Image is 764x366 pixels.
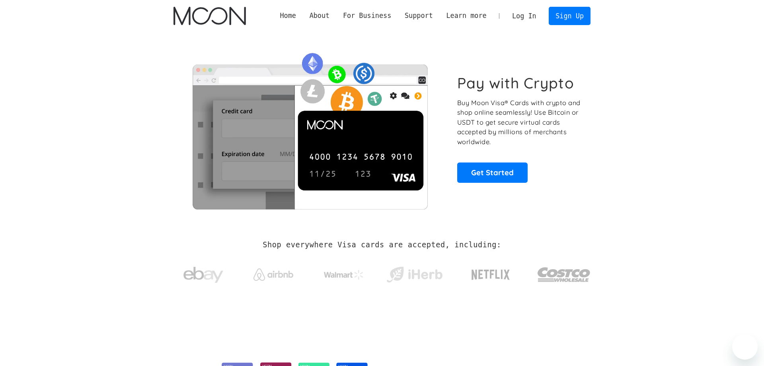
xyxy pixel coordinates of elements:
[537,260,591,290] img: Costco
[440,11,493,21] div: Learn more
[314,262,374,284] a: Walmart
[457,162,528,182] a: Get Started
[732,334,758,360] iframe: Schaltfläche zum Öffnen des Messaging-Fensters
[505,7,543,25] a: Log In
[343,11,391,21] div: For Business
[310,11,330,21] div: About
[253,268,293,281] img: Airbnb
[336,11,398,21] div: For Business
[173,254,233,292] a: ebay
[324,270,364,280] img: Walmart
[457,74,574,92] h1: Pay with Crypto
[405,11,433,21] div: Support
[457,98,582,147] p: Buy Moon Visa® Cards with crypto and shop online seamlessly! Use Bitcoin or USDT to get secure vi...
[263,241,501,249] h2: Shop everywhere Visa cards are accepted, including:
[273,11,303,21] a: Home
[173,7,246,25] a: home
[385,264,444,285] img: iHerb
[173,47,446,209] img: Moon Cards let you spend your crypto anywhere Visa is accepted.
[549,7,590,25] a: Sign Up
[446,11,486,21] div: Learn more
[537,252,591,294] a: Costco
[471,265,511,285] img: Netflix
[398,11,439,21] div: Support
[303,11,336,21] div: About
[455,257,526,289] a: Netflix
[385,256,444,289] a: iHerb
[173,7,246,25] img: Moon Logo
[244,260,303,285] a: Airbnb
[183,262,223,288] img: ebay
